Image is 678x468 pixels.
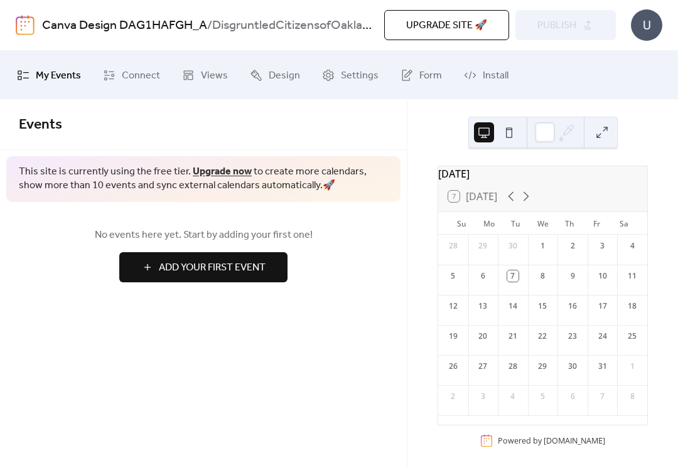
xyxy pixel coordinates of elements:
div: 17 [597,300,608,312]
div: 5 [537,391,548,402]
b: DisgruntledCitizensofOaklandTN [212,14,392,38]
div: 10 [597,270,608,282]
div: 22 [537,331,548,342]
div: 13 [477,300,488,312]
div: 25 [627,331,638,342]
div: 30 [507,240,519,252]
div: 12 [448,300,459,312]
div: 15 [537,300,548,312]
span: Events [19,111,62,139]
a: Design [240,56,309,94]
div: 21 [507,331,519,342]
div: 30 [567,361,578,372]
div: Tu [502,212,529,235]
div: 16 [567,300,578,312]
div: 29 [537,361,548,372]
a: Canva Design DAG1HAFGH_A [42,14,207,38]
img: logo [16,15,35,35]
div: 18 [627,300,638,312]
div: 1 [627,361,638,372]
span: This site is currently using the free tier. to create more calendars, show more than 10 events an... [19,165,388,193]
div: [DATE] [438,166,647,181]
div: We [529,212,556,235]
div: Fr [583,212,610,235]
b: / [207,14,212,38]
div: 4 [507,391,519,402]
div: Mo [475,212,502,235]
span: Connect [122,66,160,85]
span: My Events [36,66,81,85]
div: 6 [567,391,578,402]
div: 5 [448,270,459,282]
div: 1 [537,240,548,252]
button: Add Your First Event [119,252,288,282]
a: Install [455,56,518,94]
span: Design [269,66,300,85]
div: 20 [477,331,488,342]
span: No events here yet. Start by adding your first one! [19,228,388,243]
button: Upgrade site 🚀 [384,10,509,40]
div: 6 [477,270,488,282]
div: Sa [610,212,637,235]
div: 2 [448,391,459,402]
div: 27 [477,361,488,372]
a: Connect [94,56,169,94]
div: Powered by [498,435,605,446]
a: Upgrade now [193,162,252,181]
div: 2 [567,240,578,252]
div: 14 [507,300,519,312]
div: 29 [477,240,488,252]
a: Add Your First Event [19,252,388,282]
div: 11 [627,270,638,282]
div: U [631,9,662,41]
a: My Events [8,56,90,94]
div: Th [556,212,583,235]
div: 7 [597,391,608,402]
span: Install [483,66,508,85]
div: 8 [537,270,548,282]
div: 28 [507,361,519,372]
div: 9 [567,270,578,282]
span: Views [201,66,228,85]
div: 28 [448,240,459,252]
div: Su [448,212,475,235]
div: 7 [507,270,519,282]
span: Add Your First Event [159,260,266,275]
span: Form [419,66,442,85]
span: Upgrade site 🚀 [406,18,487,33]
div: 23 [567,331,578,342]
div: 31 [597,361,608,372]
div: 26 [448,361,459,372]
div: 24 [597,331,608,342]
span: Settings [341,66,379,85]
div: 4 [627,240,638,252]
a: Settings [313,56,388,94]
a: Form [391,56,451,94]
div: 19 [448,331,459,342]
div: 8 [627,391,638,402]
div: 3 [597,240,608,252]
a: Views [173,56,237,94]
a: [DOMAIN_NAME] [544,435,605,446]
div: 3 [477,391,488,402]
